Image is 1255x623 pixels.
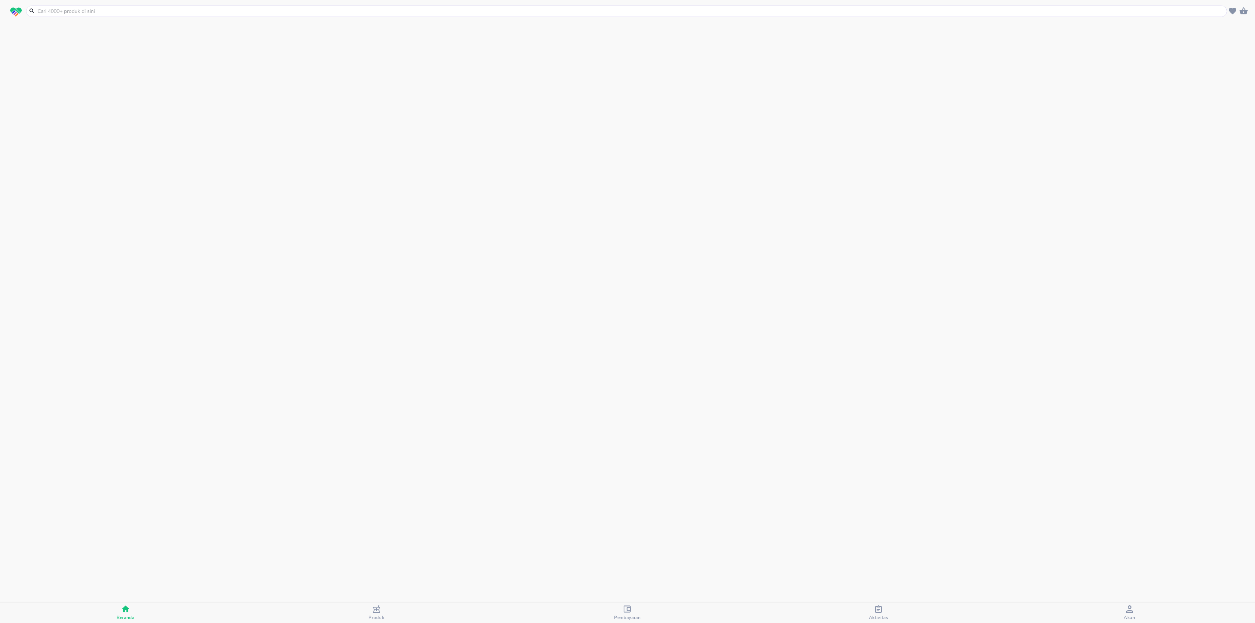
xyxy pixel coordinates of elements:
[869,615,888,620] span: Aktivitas
[753,602,1004,623] button: Aktivitas
[10,7,22,17] img: logo_swiperx_s.bd005f3b.svg
[614,615,641,620] span: Pembayaran
[37,7,1225,15] input: Cari 4000+ produk di sini
[251,602,502,623] button: Produk
[117,615,135,620] span: Beranda
[502,602,753,623] button: Pembayaran
[1124,615,1135,620] span: Akun
[368,615,384,620] span: Produk
[1004,602,1255,623] button: Akun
